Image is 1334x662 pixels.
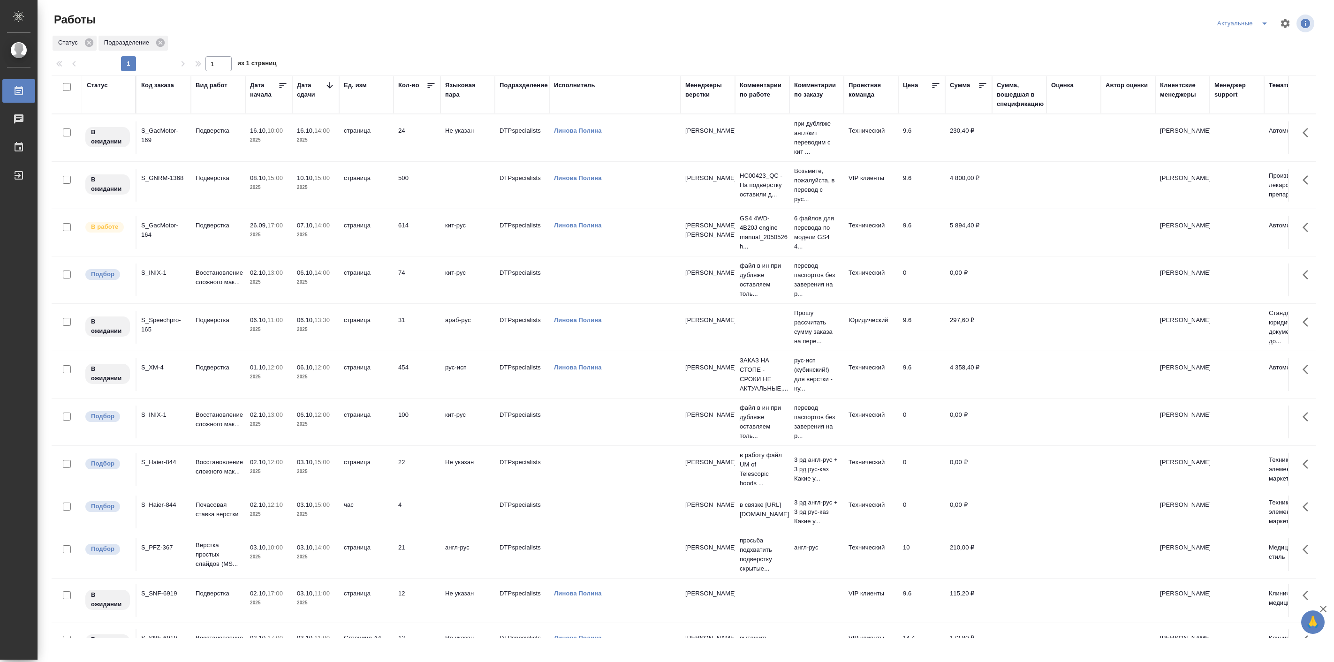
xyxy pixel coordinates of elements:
button: Здесь прячутся важные кнопки [1297,496,1319,518]
p: 10:00 [267,544,283,551]
td: 9.6 [898,169,945,202]
p: 2025 [297,325,334,334]
p: Подверстка [196,589,241,598]
p: 02.10, [250,269,267,276]
p: 03.10, [297,590,314,597]
p: 11:00 [314,590,330,597]
div: Исполнитель назначен, приступать к работе пока рано [84,589,131,611]
a: Линова Полина [554,590,602,597]
td: 21 [394,538,440,571]
div: Подразделение [500,81,548,90]
p: [PERSON_NAME] [685,363,730,372]
p: 10:00 [267,127,283,134]
div: S_GacMotor-169 [141,126,186,145]
p: 14:00 [314,222,330,229]
p: 26.09, [250,222,267,229]
td: 9.6 [898,121,945,154]
td: VIP клиенты [844,584,898,617]
div: S_XM-4 [141,363,186,372]
td: [PERSON_NAME] [1155,311,1210,344]
p: 2025 [297,598,334,608]
p: 06.10, [297,269,314,276]
div: Комментарии по работе [740,81,785,99]
div: Менеджеры верстки [685,81,730,99]
p: [PERSON_NAME] [685,126,730,135]
td: страница [339,311,394,344]
td: 614 [394,216,440,249]
p: 03.10, [297,459,314,466]
p: 2025 [250,230,288,240]
td: 4 [394,496,440,528]
p: Автомобилестроение [1269,126,1314,135]
p: просьба подхватить подверстку скрытые... [740,536,785,573]
p: 13:30 [314,316,330,323]
p: перевод паспортов без заверения на р... [794,403,839,441]
p: 12:10 [267,501,283,508]
td: [PERSON_NAME] [1155,453,1210,486]
p: Восстановление сложного мак... [196,458,241,476]
p: Подбор [91,270,114,279]
button: Здесь прячутся важные кнопки [1297,358,1319,381]
td: DTPspecialists [495,453,549,486]
td: 14.4 [898,629,945,662]
a: Линова Полина [554,634,602,641]
p: 02.10, [250,411,267,418]
p: 6 файлов для перевода по модели GS4 4... [794,214,839,251]
td: 454 [394,358,440,391]
p: 15:00 [314,174,330,181]
p: 15:00 [267,174,283,181]
td: Технический [844,121,898,154]
td: 5 894,40 ₽ [945,216,992,249]
button: Здесь прячутся важные кнопки [1297,311,1319,333]
div: Можно подбирать исполнителей [84,500,131,513]
p: 13:00 [267,269,283,276]
p: англ-рус [794,543,839,552]
p: 2025 [297,278,334,287]
div: Тематика [1269,81,1297,90]
button: Здесь прячутся важные кнопки [1297,169,1319,191]
td: [PERSON_NAME] [1155,358,1210,391]
p: [PERSON_NAME] [685,268,730,278]
p: Подбор [91,544,114,554]
td: [PERSON_NAME] [1155,121,1210,154]
p: 02.10, [250,459,267,466]
div: Автор оценки [1106,81,1148,90]
p: 07.10, [297,222,314,229]
p: [PERSON_NAME] [685,633,730,643]
td: DTPspecialists [495,538,549,571]
td: [PERSON_NAME] [1155,169,1210,202]
p: [PERSON_NAME], [PERSON_NAME] [685,221,730,240]
p: 08.10, [250,174,267,181]
p: [PERSON_NAME] [685,589,730,598]
div: split button [1215,16,1274,31]
div: Проектная команда [849,81,894,99]
td: кит-рус [440,263,495,296]
p: 14:00 [314,127,330,134]
td: [PERSON_NAME] [1155,496,1210,528]
td: [PERSON_NAME] [1155,406,1210,438]
td: Страница А4 [339,629,394,662]
td: DTPspecialists [495,629,549,662]
td: 0 [898,453,945,486]
div: Исполнитель назначен, приступать к работе пока рано [84,363,131,385]
td: 12 [394,629,440,662]
p: В ожидании [91,590,124,609]
div: Комментарии по заказу [794,81,839,99]
td: [PERSON_NAME] [1155,263,1210,296]
p: 2025 [250,372,288,382]
a: Линова Полина [554,174,602,181]
td: Технический [844,358,898,391]
div: S_SNF-6919 [141,589,186,598]
p: Прошу рассчитать сумму заказа на пере... [794,308,839,346]
td: 100 [394,406,440,438]
td: страница [339,121,394,154]
p: 3 рд англ-рус + 3 рд рус-каз Какие у... [794,498,839,526]
td: [PERSON_NAME] [1155,629,1210,662]
td: Технический [844,453,898,486]
p: [PERSON_NAME] [685,316,730,325]
p: 12:00 [267,459,283,466]
td: страница [339,169,394,202]
td: страница [339,263,394,296]
p: 14:00 [314,269,330,276]
td: 12 [394,584,440,617]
